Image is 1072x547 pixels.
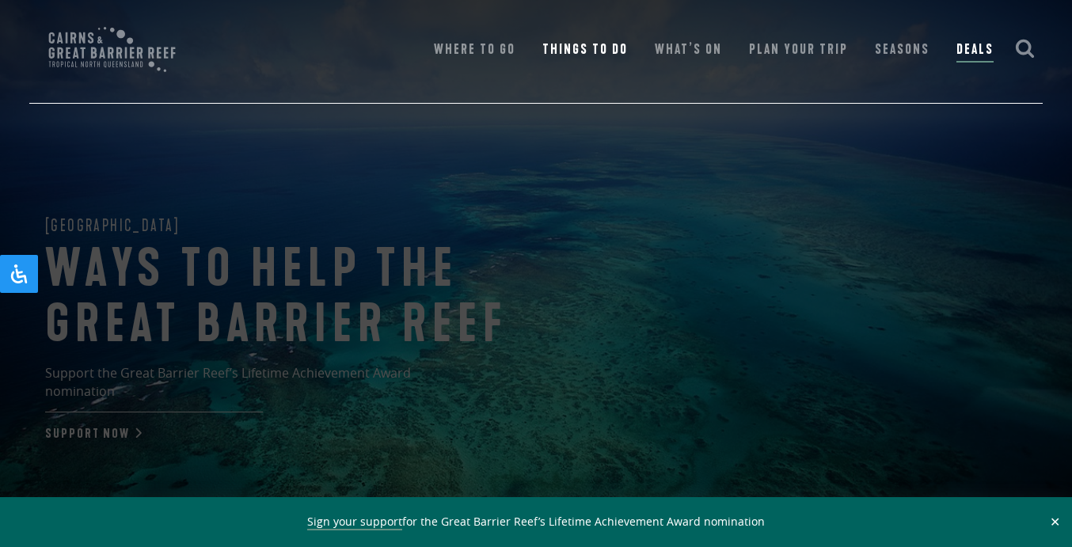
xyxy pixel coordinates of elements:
[37,16,187,83] img: CGBR-TNQ_dual-logo.svg
[956,39,994,63] a: Deals
[875,39,929,61] a: Seasons
[307,514,765,530] span: for the Great Barrier Reef’s Lifetime Achievement Award nomination
[434,39,515,61] a: Where To Go
[655,39,722,61] a: What’s On
[542,39,628,61] a: Things To Do
[1046,515,1064,529] button: Close
[10,264,29,283] svg: Open Accessibility Panel
[307,514,402,530] a: Sign your support
[749,39,848,61] a: Plan Your Trip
